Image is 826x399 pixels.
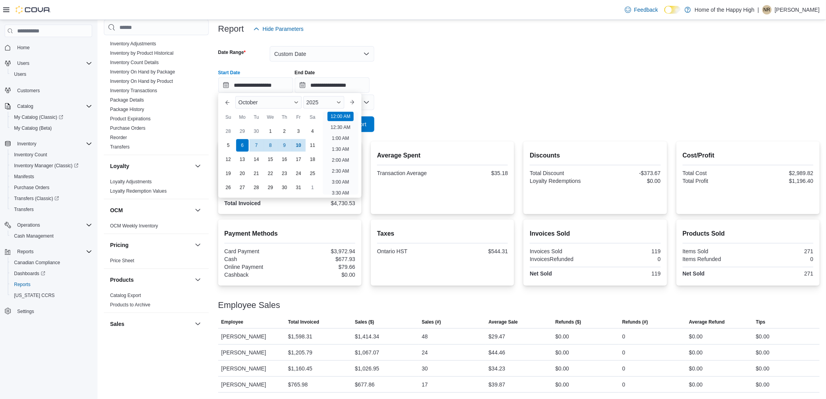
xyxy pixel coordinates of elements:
span: Average Refund [689,319,725,325]
input: Dark Mode [664,6,681,14]
span: Average Sale [489,319,518,325]
div: day-29 [236,125,249,138]
span: Transfers [110,144,130,150]
button: Catalog [14,102,36,111]
h3: OCM [110,206,123,214]
button: Open list of options [363,99,370,106]
div: $0.00 [689,364,703,373]
p: [PERSON_NAME] [775,5,820,14]
div: Sa [306,111,319,123]
button: Customers [2,84,95,96]
span: Operations [14,220,92,230]
div: 119 [597,248,661,254]
div: day-31 [292,181,305,194]
a: Dashboards [11,269,48,278]
span: Package Details [110,97,144,103]
span: Loyalty Adjustments [110,179,152,185]
span: Reports [14,247,92,256]
div: Naomi Raffington [762,5,772,14]
a: Inventory On Hand by Product [110,79,173,84]
div: day-3 [292,125,305,138]
button: Reports [8,279,95,290]
button: Pricing [193,240,203,250]
div: Transaction Average [377,170,441,176]
a: Home [14,43,33,52]
span: Dashboards [14,270,45,277]
button: Canadian Compliance [8,257,95,268]
a: Inventory Manager (Classic) [11,161,82,170]
span: Operations [17,222,40,228]
li: 2:30 AM [329,166,352,176]
a: Package History [110,107,144,112]
span: Refunds (#) [622,319,648,325]
div: Online Payment [224,264,288,270]
span: Customers [14,85,92,95]
h3: Employee Sales [218,301,280,310]
button: Products [110,276,192,284]
div: day-24 [292,167,305,180]
div: $544.31 [444,248,508,254]
span: Dashboards [11,269,92,278]
h2: Products Sold [683,229,814,238]
div: $29.47 [489,332,506,341]
div: day-30 [250,125,263,138]
div: -$373.67 [597,170,661,176]
a: [US_STATE] CCRS [11,291,58,300]
a: Products to Archive [110,302,150,308]
span: [US_STATE] CCRS [14,292,55,299]
div: day-8 [264,139,277,152]
div: 0 [622,332,625,341]
div: [PERSON_NAME] [218,345,285,360]
span: NR [764,5,770,14]
div: day-1 [306,181,319,194]
span: Inventory by Product Historical [110,50,174,56]
p: Home of the Happy High [695,5,755,14]
span: Reports [11,280,92,289]
h2: Discounts [530,151,660,160]
span: Settings [14,306,92,316]
a: Inventory On Hand by Package [110,69,175,75]
div: 30 [422,364,428,373]
a: Reorder [110,135,127,140]
button: Reports [14,247,37,256]
div: day-9 [278,139,291,152]
div: day-12 [222,153,235,166]
div: 119 [597,270,661,277]
a: Canadian Compliance [11,258,63,267]
button: Hide Parameters [250,21,307,37]
div: Mo [236,111,249,123]
div: Tu [250,111,263,123]
button: Inventory [14,139,39,149]
div: We [264,111,277,123]
div: day-20 [236,167,249,180]
button: OCM [110,206,192,214]
div: 24 [422,348,428,357]
div: $0.00 [555,364,569,373]
div: $0.00 [597,178,661,184]
button: Operations [2,220,95,231]
div: $1,196.40 [749,178,814,184]
a: OCM Weekly Inventory [110,223,158,229]
button: Inventory [2,138,95,149]
span: Manifests [11,172,92,181]
div: InvoicesRefunded [530,256,594,262]
span: Inventory Count [14,152,47,158]
strong: Net Sold [530,270,552,277]
li: 2:00 AM [329,156,352,165]
li: 12:00 AM [328,112,354,121]
div: day-2 [278,125,291,138]
div: day-10 [292,139,305,152]
a: Inventory Manager (Classic) [8,160,95,171]
a: My Catalog (Classic) [11,113,66,122]
div: [PERSON_NAME] [218,329,285,344]
div: day-19 [222,167,235,180]
a: Feedback [622,2,661,18]
div: $35.18 [444,170,508,176]
div: day-29 [264,181,277,194]
span: Inventory [14,139,92,149]
span: Transfers [11,205,92,214]
button: Cash Management [8,231,95,242]
div: day-27 [236,181,249,194]
a: Price Sheet [110,258,134,263]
